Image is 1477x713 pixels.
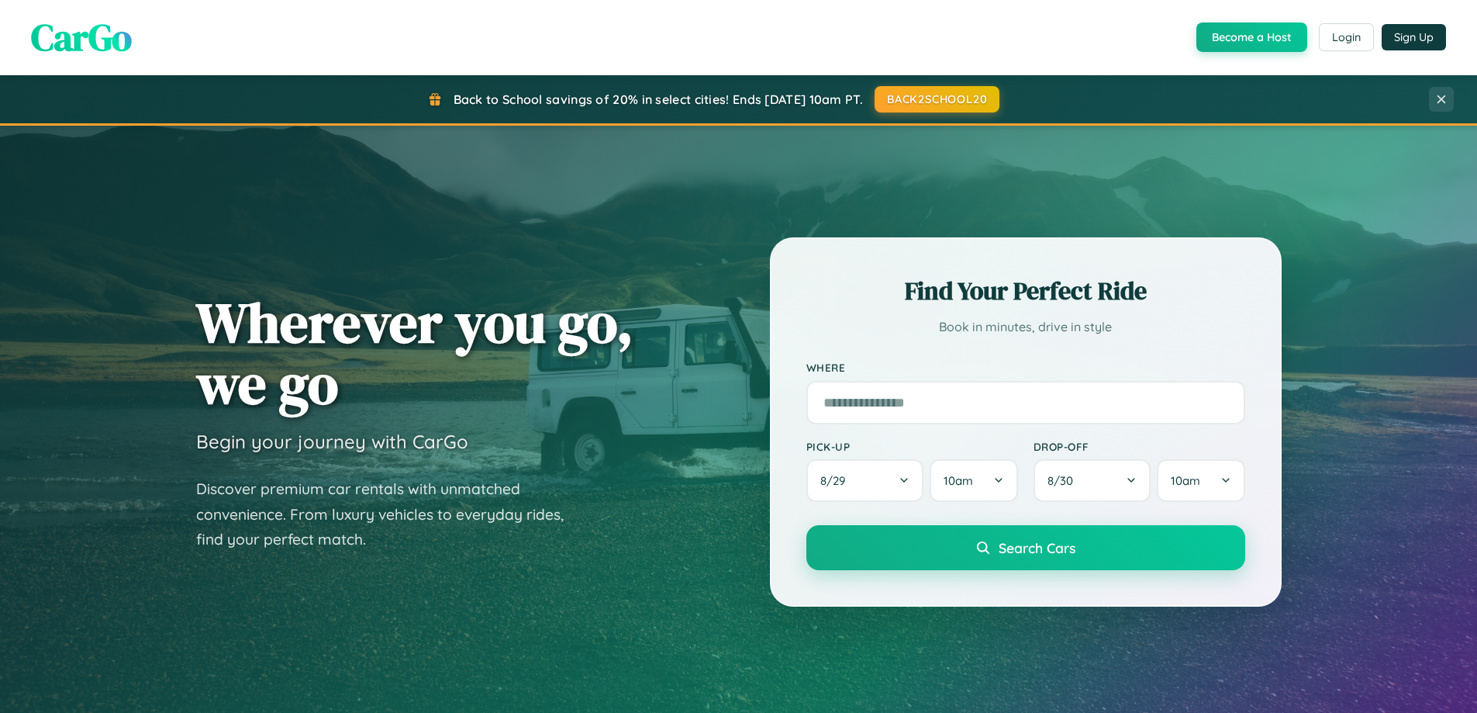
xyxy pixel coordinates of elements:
p: Book in minutes, drive in style [806,316,1245,338]
p: Discover premium car rentals with unmatched convenience. From luxury vehicles to everyday rides, ... [196,476,584,552]
span: CarGo [31,12,132,63]
button: 8/30 [1034,459,1151,502]
h1: Wherever you go, we go [196,292,633,414]
span: 10am [944,473,973,488]
label: Where [806,362,1245,375]
button: Login [1319,23,1374,51]
span: Back to School savings of 20% in select cities! Ends [DATE] 10am PT. [454,92,863,107]
button: Sign Up [1382,24,1446,50]
span: 10am [1171,473,1200,488]
span: Search Cars [999,539,1075,556]
button: 10am [930,459,1017,502]
button: Search Cars [806,525,1245,570]
button: 8/29 [806,459,924,502]
button: Become a Host [1196,22,1307,52]
h2: Find Your Perfect Ride [806,274,1245,308]
h3: Begin your journey with CarGo [196,430,468,453]
span: 8 / 30 [1047,473,1081,488]
button: BACK2SCHOOL20 [875,86,999,112]
button: 10am [1157,459,1244,502]
label: Drop-off [1034,440,1245,453]
label: Pick-up [806,440,1018,453]
span: 8 / 29 [820,473,853,488]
